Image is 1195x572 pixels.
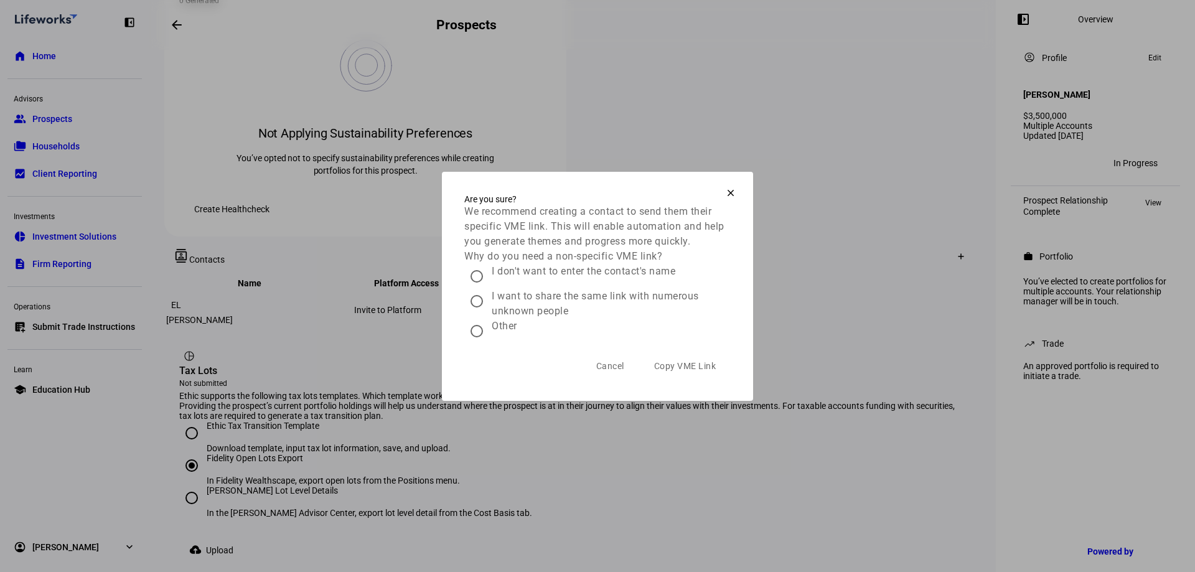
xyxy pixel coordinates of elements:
[492,289,731,319] div: I want to share the same link with numerous unknown people
[725,187,736,199] mat-icon: clear
[596,361,624,371] span: Cancel
[639,354,731,378] button: Copy VME Link
[464,204,731,249] div: We recommend creating a contact to send them their specific VME link. This will enable automation...
[654,361,716,371] span: Copy VME Link
[492,264,675,279] div: I don't want to enter the contact's name
[464,249,731,264] div: Why do you need a non-specific VME link?
[464,194,731,204] div: Are you sure?
[492,319,517,334] div: Other
[581,354,639,378] button: Cancel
